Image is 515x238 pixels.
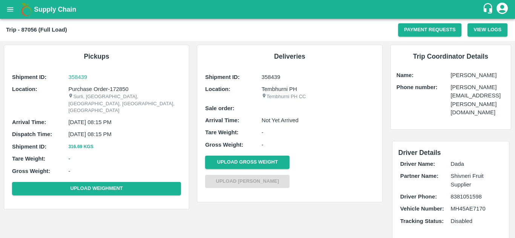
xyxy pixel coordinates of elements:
p: 358439 [262,73,374,81]
p: Tembhurni PH CC [262,93,374,100]
p: Surli, [GEOGRAPHIC_DATA], [GEOGRAPHIC_DATA], [GEOGRAPHIC_DATA], [GEOGRAPHIC_DATA] [68,93,181,114]
b: Shipment ID: [12,144,47,150]
h6: Deliveries [203,51,376,62]
p: Purchase Order-172850 [68,85,181,93]
img: logo [19,2,34,17]
button: open drawer [2,1,19,18]
p: - [262,141,374,149]
button: View Logs [467,23,507,36]
p: [PERSON_NAME][EMAIL_ADDRESS][PERSON_NAME][DOMAIN_NAME] [451,83,505,117]
p: Dada [451,160,501,168]
p: MH45AE7170 [451,205,501,213]
b: Shipment ID: [205,74,240,80]
a: 358439 [68,73,181,81]
p: Disabled [451,217,501,225]
p: Not Yet Arrived [262,116,374,124]
p: [PERSON_NAME] [451,71,505,79]
div: customer-support [482,3,495,16]
span: Driver Details [399,149,441,156]
b: Location: [12,86,37,92]
p: 8381051598 [451,193,501,201]
h6: Trip Coordinator Details [397,51,505,62]
b: Location: [205,86,230,92]
div: account of current user [495,2,509,17]
b: Gross Weight: [205,142,243,148]
p: Tembhurni PH [262,85,374,93]
b: Phone number: [397,84,438,90]
b: Gross Weight: [12,168,50,174]
b: Name: [397,72,414,78]
b: Dispatch Time: [12,131,52,137]
b: Shipment ID: [12,74,47,80]
p: - [68,155,181,163]
p: [DATE] 08:15 PM [68,118,181,126]
button: Payment Requests [398,23,462,36]
b: Arrival Time: [205,117,239,123]
b: Vehicle Number: [400,206,444,212]
button: 316.69 Kgs [68,143,93,151]
b: Supply Chain [34,6,76,13]
b: Driver Name: [400,161,435,167]
h6: Pickups [10,51,183,62]
b: Tare Weight: [205,129,239,135]
b: Tracking Status: [400,218,444,224]
button: Upload Weighment [12,182,181,195]
p: Shivneri Fruit Supplier [451,172,501,189]
a: Supply Chain [34,4,482,15]
b: Driver Phone: [400,194,437,200]
b: Trip - 87056 (Full Load) [6,27,67,33]
b: Tare Weight: [12,156,46,162]
p: - [68,167,181,175]
b: Sale order: [205,105,235,111]
p: - [262,128,374,136]
button: Upload Gross Weight [205,156,290,169]
b: Arrival Time: [12,119,46,125]
b: Partner Name: [400,173,438,179]
p: [DATE] 08:15 PM [68,130,181,138]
